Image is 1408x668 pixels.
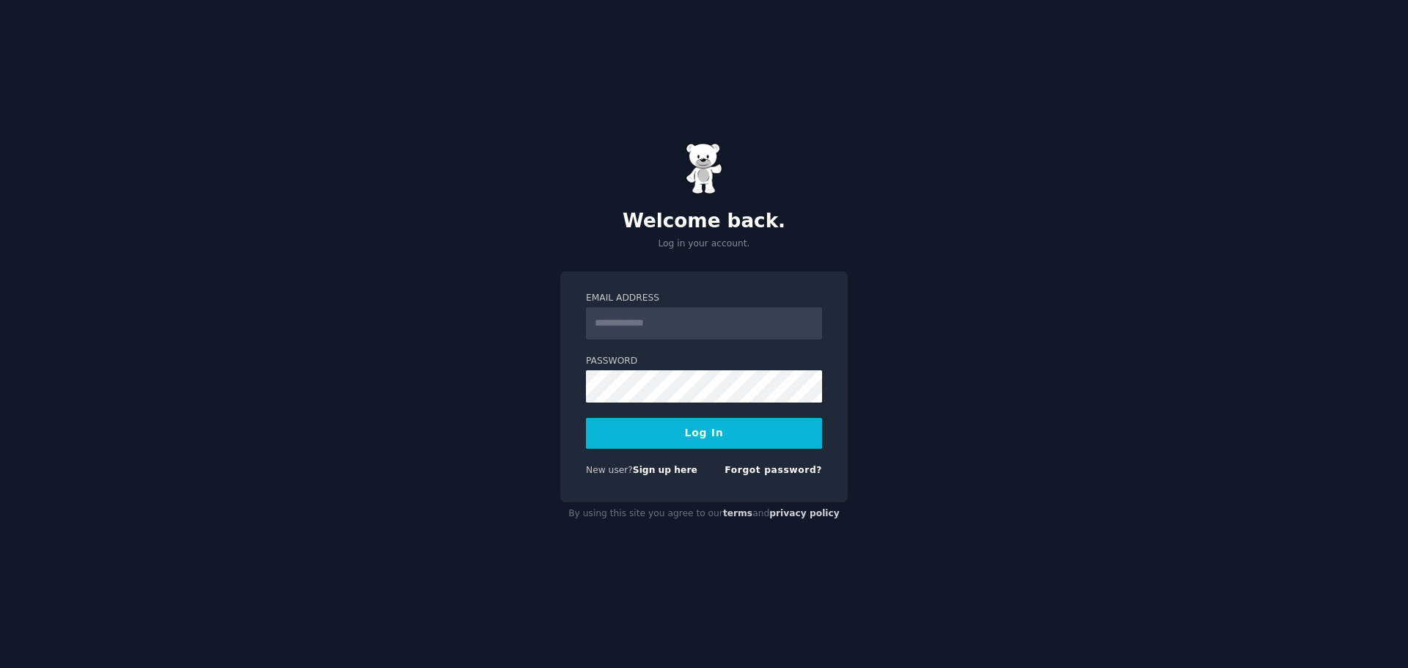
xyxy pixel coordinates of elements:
div: By using this site you agree to our and [560,502,848,526]
p: Log in your account. [560,238,848,251]
a: terms [723,508,752,518]
a: privacy policy [769,508,840,518]
label: Email Address [586,292,822,305]
span: New user? [586,465,633,475]
a: Sign up here [633,465,697,475]
img: Gummy Bear [686,143,722,194]
a: Forgot password? [725,465,822,475]
button: Log In [586,418,822,449]
h2: Welcome back. [560,210,848,233]
label: Password [586,355,822,368]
